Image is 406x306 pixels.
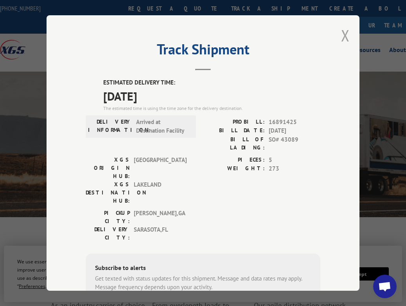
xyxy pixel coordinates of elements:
label: BILL OF LADING: [203,135,265,152]
span: 5 [269,156,320,165]
span: 273 [269,164,320,173]
h2: Track Shipment [86,44,320,59]
div: Subscribe to alerts [95,263,311,274]
span: Arrived at Destination Facility [136,118,189,135]
label: DELIVERY INFORMATION: [88,118,132,135]
label: PIECES: [203,156,265,165]
div: Get texted with status updates for this shipment. Message and data rates may apply. Message frequ... [95,274,311,292]
span: SO# 43089 [269,135,320,152]
label: XGS ORIGIN HUB: [86,156,130,180]
label: DELIVERY CITY: [86,225,130,242]
span: [PERSON_NAME] , GA [134,209,187,225]
div: Open chat [373,275,397,298]
span: [DATE] [269,126,320,135]
span: [DATE] [103,87,320,105]
div: The estimated time is using the time zone for the delivery destination. [103,105,320,112]
span: LAKELAND [134,180,187,205]
label: PROBILL: [203,118,265,127]
span: 16891425 [269,118,320,127]
label: XGS DESTINATION HUB: [86,180,130,205]
label: PICKUP CITY: [86,209,130,225]
span: [GEOGRAPHIC_DATA] [134,156,187,180]
button: Close modal [341,25,350,46]
label: WEIGHT: [203,164,265,173]
label: ESTIMATED DELIVERY TIME: [103,78,320,87]
span: SARASOTA , FL [134,225,187,242]
label: BILL DATE: [203,126,265,135]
